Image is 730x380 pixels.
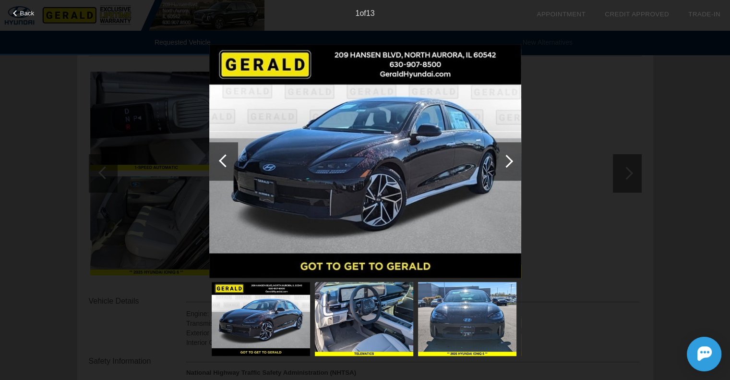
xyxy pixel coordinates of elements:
[537,11,586,18] a: Appointment
[644,328,730,380] iframe: Chat Assistance
[20,10,35,17] span: Back
[366,9,375,17] span: 13
[212,282,310,356] img: New-2025-Hyundai-IONIQ6-SEL-ID16894408282-aHR0cDovL2ltYWdlcy51bml0c2ludmVudG9yeS5jb20vdXBsb2Fkcy9...
[315,282,413,356] img: New-2025-Hyundai-IONIQ6-SEL-ID16894408291-aHR0cDovL2ltYWdlcy51bml0c2ludmVudG9yeS5jb20vdXBsb2Fkcy9...
[418,282,516,356] img: New-2025-Hyundai-IONIQ6-SEL-ID16894408312-aHR0cDovL2ltYWdlcy51bml0c2ludmVudG9yeS5jb20vdXBsb2Fkcy9...
[355,9,359,17] span: 1
[688,11,720,18] a: Trade-In
[605,11,669,18] a: Credit Approved
[209,44,521,279] img: New-2025-Hyundai-IONIQ6-SEL-ID16894408282-aHR0cDovL2ltYWdlcy51bml0c2ludmVudG9yeS5jb20vdXBsb2Fkcy9...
